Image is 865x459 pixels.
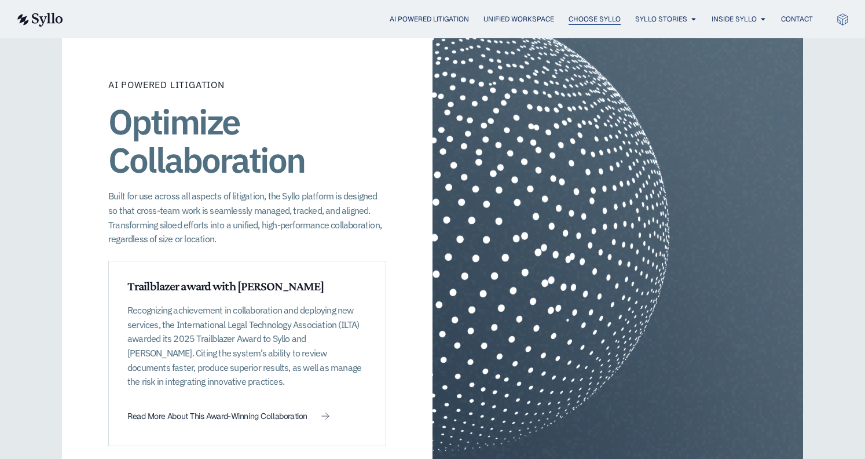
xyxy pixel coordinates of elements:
p: AI Powered Litigation [108,78,386,92]
a: Unified Workspace [483,14,554,24]
a: Syllo Stories [635,14,687,24]
h1: Optimize Collaboration [108,103,386,179]
span: Read More About This Award-Winning Collaboration [127,412,307,420]
a: Contact [781,14,813,24]
nav: Menu [86,14,813,25]
p: Recognizing achievement in collaboration and deploying new services, the International Legal Tech... [127,303,367,389]
span: Trailblazer award with [PERSON_NAME] [127,279,324,293]
a: Choose Syllo [569,14,621,24]
a: Read More About This Award-Winning Collaboration [127,412,329,421]
a: Inside Syllo [712,14,757,24]
p: Built for use across all aspects of litigation, the Syllo platform is designed so that cross-team... [108,189,386,246]
a: AI Powered Litigation [390,14,469,24]
img: syllo [16,13,63,27]
div: Menu Toggle [86,14,813,25]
